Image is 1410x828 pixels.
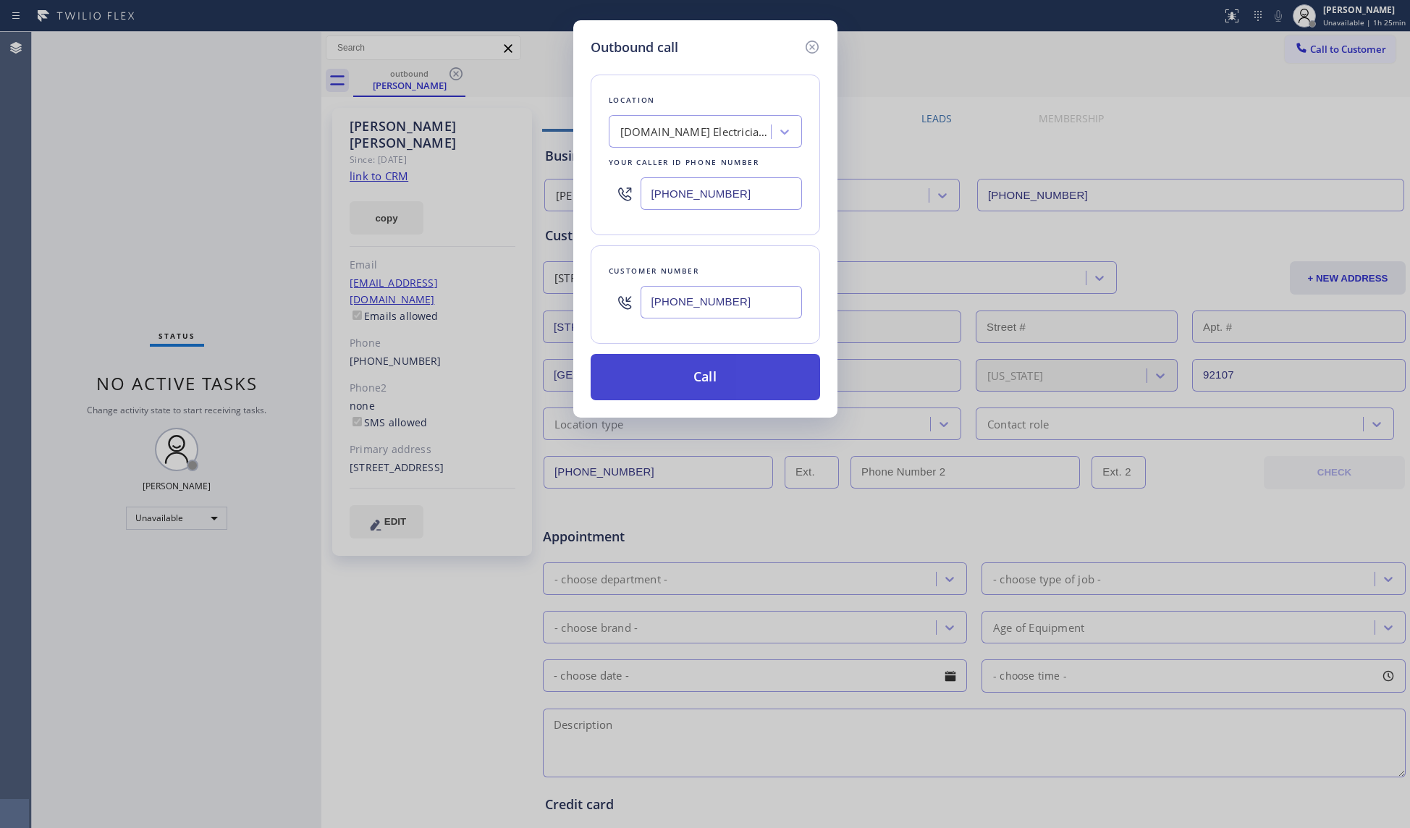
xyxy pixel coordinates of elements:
[609,93,802,108] div: Location
[641,177,802,210] input: (123) 456-7890
[620,124,772,140] div: [DOMAIN_NAME] Electricians Service Team
[609,263,802,279] div: Customer number
[591,38,678,57] h5: Outbound call
[641,286,802,318] input: (123) 456-7890
[591,354,820,400] button: Call
[609,155,802,170] div: Your caller id phone number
